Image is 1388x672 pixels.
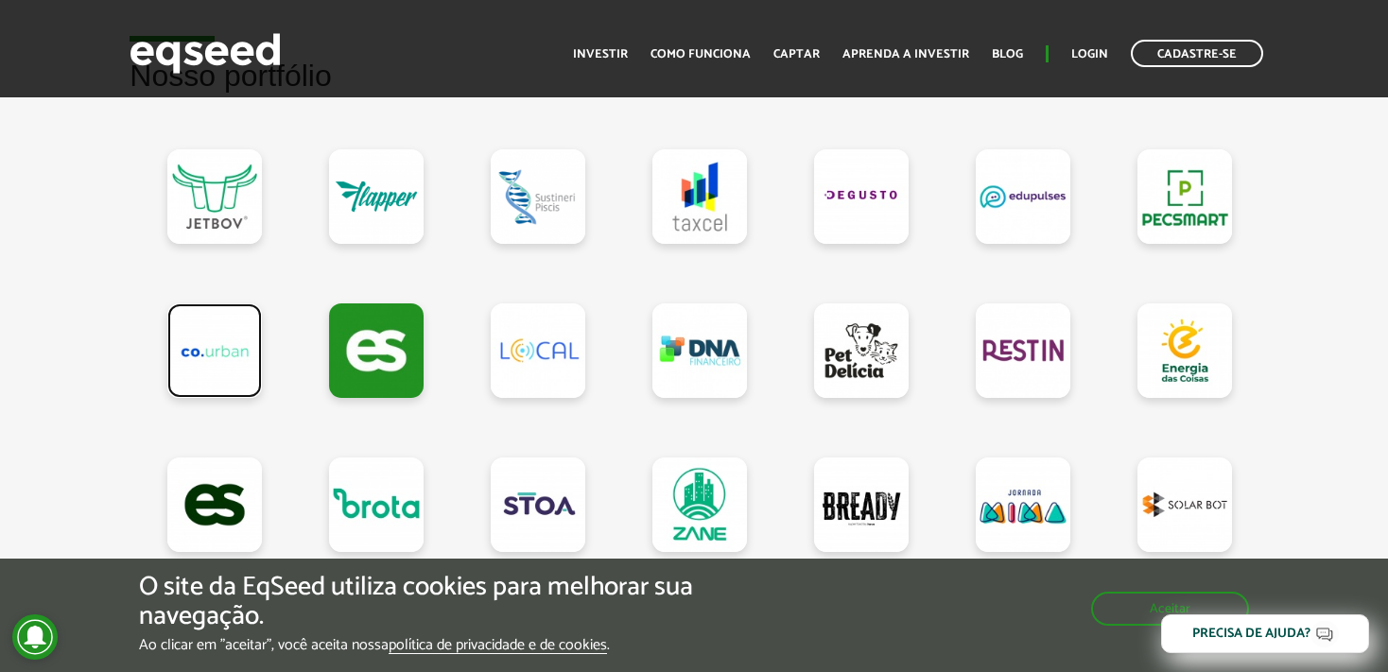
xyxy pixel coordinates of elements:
[814,457,909,552] a: Bready
[1131,40,1263,67] a: Cadastre-se
[976,303,1070,398] a: Restin
[491,457,585,552] a: STOA Seguros
[139,636,806,654] p: Ao clicar em "aceitar", você aceita nossa .
[1137,149,1232,244] a: Pecsmart
[976,149,1070,244] a: Edupulses
[651,48,751,60] a: Como funciona
[139,573,806,631] h5: O site da EqSeed utiliza cookies para melhorar sua navegação.
[167,303,262,398] a: Co.Urban
[842,48,969,60] a: Aprenda a investir
[652,457,747,552] a: Zane
[814,149,909,244] a: Degusto Brands
[130,28,281,78] img: EqSeed
[652,303,747,398] a: DNA Financeiro
[573,48,628,60] a: Investir
[1071,48,1108,60] a: Login
[491,303,585,398] a: Loocal
[992,48,1023,60] a: Blog
[329,149,424,244] a: Flapper
[167,149,262,244] a: JetBov
[1137,303,1232,398] a: Energia das Coisas
[652,149,747,244] a: Taxcel
[1091,592,1249,626] button: Aceitar
[329,457,424,552] a: Brota Company
[976,457,1070,552] a: Jornada Mima
[491,149,585,244] a: Sustineri Piscis
[773,48,820,60] a: Captar
[1137,457,1232,552] a: Solar Bot
[167,457,262,552] a: EqSeed
[389,638,607,654] a: política de privacidade e de cookies
[329,303,424,398] a: Testando Contrato
[814,303,909,398] a: Pet Delícia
